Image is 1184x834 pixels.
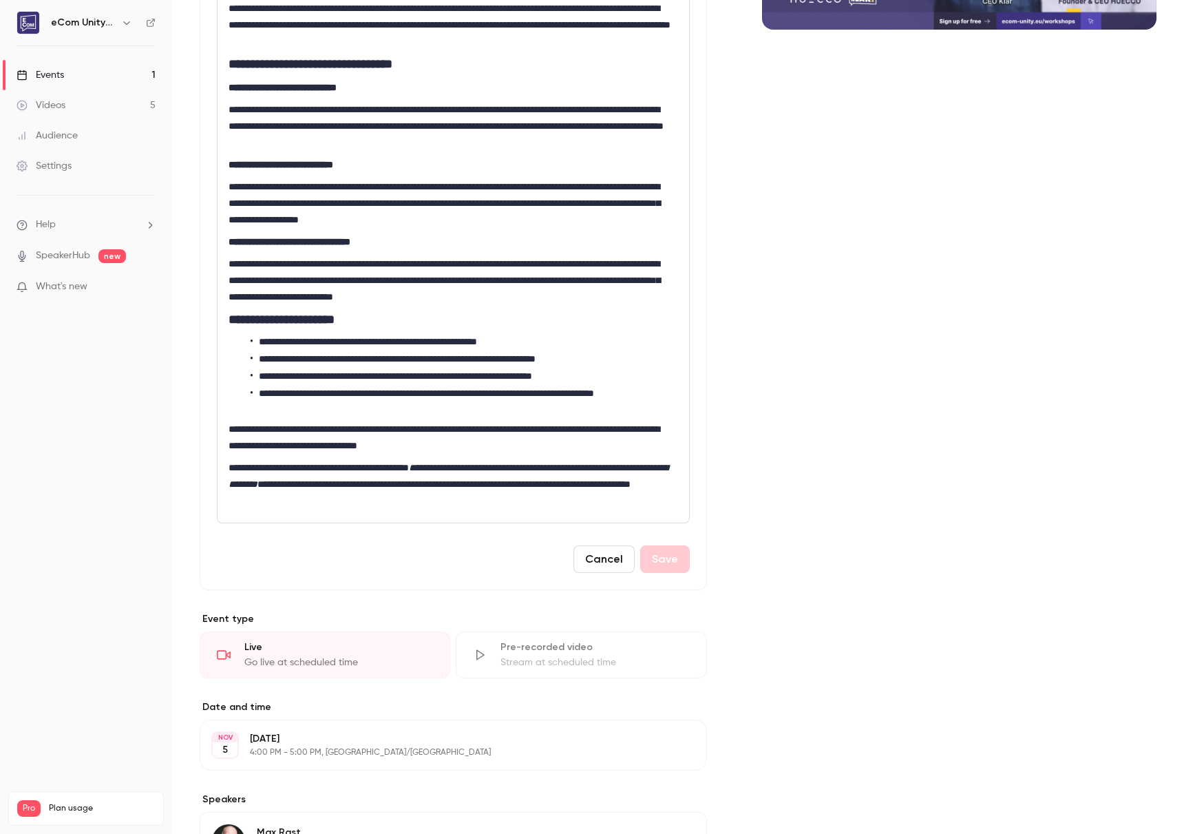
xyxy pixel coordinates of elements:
[244,656,433,669] div: Go live at scheduled time
[213,733,237,742] div: NOV
[500,640,689,654] div: Pre-recorded video
[98,249,126,263] span: new
[17,129,78,143] div: Audience
[139,281,156,293] iframe: Noticeable Trigger
[17,218,156,232] li: help-dropdown-opener
[573,545,635,573] button: Cancel
[200,700,707,714] label: Date and time
[200,793,707,806] label: Speakers
[17,68,64,82] div: Events
[500,656,689,669] div: Stream at scheduled time
[250,747,634,758] p: 4:00 PM - 5:00 PM, [GEOGRAPHIC_DATA]/[GEOGRAPHIC_DATA]
[200,632,450,678] div: LiveGo live at scheduled time
[222,743,228,757] p: 5
[456,632,706,678] div: Pre-recorded videoStream at scheduled time
[36,280,87,294] span: What's new
[17,12,39,34] img: eCom Unity Workshops
[17,800,41,817] span: Pro
[36,218,56,232] span: Help
[17,98,65,112] div: Videos
[51,16,116,30] h6: eCom Unity Workshops
[17,159,72,173] div: Settings
[250,732,634,746] p: [DATE]
[200,612,707,626] p: Event type
[244,640,433,654] div: Live
[36,249,90,263] a: SpeakerHub
[49,803,155,814] span: Plan usage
